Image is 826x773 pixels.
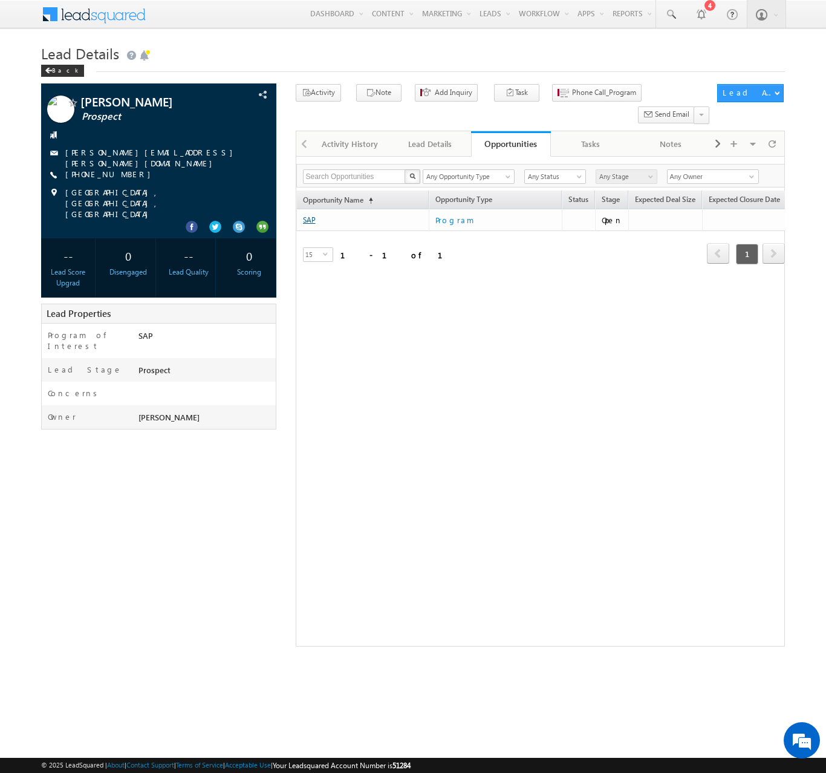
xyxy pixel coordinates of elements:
[596,193,626,209] a: Stage
[48,364,122,375] label: Lead Stage
[126,761,174,769] a: Contact Support
[340,248,457,262] div: 1 - 1 of 1
[41,64,90,74] a: Back
[65,147,239,168] a: [PERSON_NAME][EMAIL_ADDRESS][PERSON_NAME][DOMAIN_NAME]
[736,244,758,264] span: 1
[323,251,333,256] span: select
[107,761,125,769] a: About
[165,244,213,267] div: --
[135,364,276,381] div: Prospect
[392,761,411,770] span: 51284
[429,193,561,209] span: Opportunity Type
[63,64,203,79] div: Chat with us now
[304,248,323,261] span: 15
[400,137,460,151] div: Lead Details
[48,388,102,399] label: Concerns
[47,307,111,319] span: Lead Properties
[435,213,556,227] a: Program
[707,244,729,264] a: prev
[602,215,623,226] div: Open
[763,243,785,264] span: next
[16,112,221,362] textarea: Type your message and hit 'Enter'
[273,761,411,770] span: Your Leadsquared Account Number is
[391,131,470,157] a: Lead Details
[135,330,276,347] div: SAP
[655,109,689,120] span: Send Email
[480,138,542,149] div: Opportunities
[525,171,582,182] span: Any Status
[635,195,695,204] span: Expected Deal Size
[707,243,729,264] span: prev
[551,131,631,157] a: Tasks
[743,171,758,183] a: Show All Items
[41,760,411,771] span: © 2025 LeadSquared | | | | |
[471,131,551,157] a: Opportunities
[423,171,507,182] span: Any Opportunity Type
[356,84,402,102] button: Note
[47,96,74,127] img: Profile photo
[524,169,586,184] a: Any Status
[320,137,380,151] div: Activity History
[717,84,784,102] button: Lead Actions
[65,187,255,220] span: [GEOGRAPHIC_DATA], [GEOGRAPHIC_DATA], [GEOGRAPHIC_DATA]
[596,171,654,182] span: Any Stage
[165,267,213,278] div: Lead Quality
[41,44,119,63] span: Lead Details
[198,6,227,35] div: Minimize live chat window
[80,96,226,108] span: [PERSON_NAME]
[311,131,391,157] a: Activity History
[65,169,157,181] span: [PHONE_NUMBER]
[225,244,273,267] div: 0
[763,244,785,264] a: next
[21,64,51,79] img: d_60004797649_company_0_60004797649
[44,244,92,267] div: --
[303,195,363,204] span: Opportunity Name
[638,106,695,124] button: Send Email
[435,87,472,98] span: Add Inquiry
[164,373,220,389] em: Start Chat
[494,84,539,102] button: Task
[82,111,227,123] span: Prospect
[296,84,341,102] button: Activity
[629,193,701,209] a: Expected Deal Size
[105,267,152,278] div: Disengaged
[176,761,223,769] a: Terms of Service
[723,87,774,98] div: Lead Actions
[552,84,642,102] button: Phone Call_Program
[48,411,76,422] label: Owner
[640,137,700,151] div: Notes
[225,761,271,769] a: Acceptable Use
[572,87,636,98] span: Phone Call_Program
[596,169,657,184] a: Any Stage
[363,196,373,206] span: (sorted ascending)
[225,267,273,278] div: Scoring
[138,412,200,422] span: [PERSON_NAME]
[709,195,780,204] span: Expected Closure Date
[423,169,515,184] a: Any Opportunity Type
[602,195,620,204] span: Stage
[561,137,620,151] div: Tasks
[297,193,379,209] a: Opportunity Name(sorted ascending)
[562,193,594,209] a: Status
[44,267,92,289] div: Lead Score Upgrad
[303,215,316,224] a: SAP
[631,131,711,157] a: Notes
[415,84,478,102] button: Add Inquiry
[41,65,84,77] div: Back
[409,173,415,179] img: Search
[667,169,759,184] input: Type to Search
[703,193,786,209] a: Expected Closure Date
[105,244,152,267] div: 0
[48,330,126,351] label: Program of Interest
